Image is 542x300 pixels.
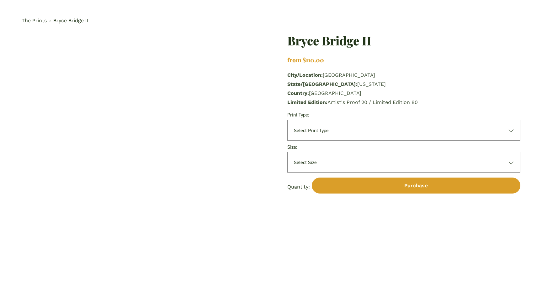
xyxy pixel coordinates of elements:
[22,16,47,25] a: The Prints
[287,71,520,107] p: [GEOGRAPHIC_DATA] [US_STATE] [GEOGRAPHIC_DATA] Artist's Proof 20 / Limited Edition 80
[286,66,522,67] iframe: Secure payment input frame
[312,178,520,194] button: Purchase
[404,183,428,189] span: Purchase
[287,99,327,105] strong: Limited Edition:
[287,72,323,78] strong: City/Location:
[287,112,520,118] div: Print Type:
[287,183,310,192] label: Quantity:
[287,144,520,150] div: Size:
[287,56,520,64] div: from $110.00
[287,32,520,49] h1: Bryce Bridge II
[53,16,88,25] a: Bryce Bridge II
[49,16,51,25] span: ›
[287,90,309,96] strong: Country:
[22,32,271,281] div: Gallery
[287,81,357,87] strong: State/[GEOGRAPHIC_DATA]:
